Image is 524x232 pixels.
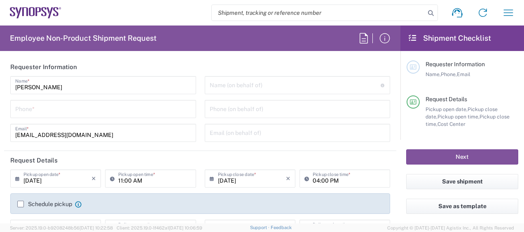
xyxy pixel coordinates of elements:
[437,121,466,127] span: Cost Center
[437,114,480,120] span: Pickup open time,
[426,106,468,112] span: Pickup open date,
[17,201,72,207] label: Schedule pickup
[271,225,292,230] a: Feedback
[91,172,96,185] i: ×
[426,96,467,102] span: Request Details
[250,225,271,230] a: Support
[80,225,113,230] span: [DATE] 10:22:58
[212,5,425,21] input: Shipment, tracking or reference number
[406,149,518,165] button: Next
[117,225,202,230] span: Client: 2025.19.0-1f462a1
[406,199,518,214] button: Save as template
[426,71,441,77] span: Name,
[286,172,290,185] i: ×
[10,33,157,43] h2: Employee Non-Product Shipment Request
[457,71,470,77] span: Email
[426,61,485,67] span: Requester Information
[10,63,77,71] h2: Requester Information
[169,225,202,230] span: [DATE] 10:06:59
[406,174,518,189] button: Save shipment
[10,225,113,230] span: Server: 2025.19.0-b9208248b56
[387,224,514,232] span: Copyright © [DATE]-[DATE] Agistix Inc., All Rights Reserved
[408,33,491,43] h2: Shipment Checklist
[10,156,58,165] h2: Request Details
[441,71,457,77] span: Phone,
